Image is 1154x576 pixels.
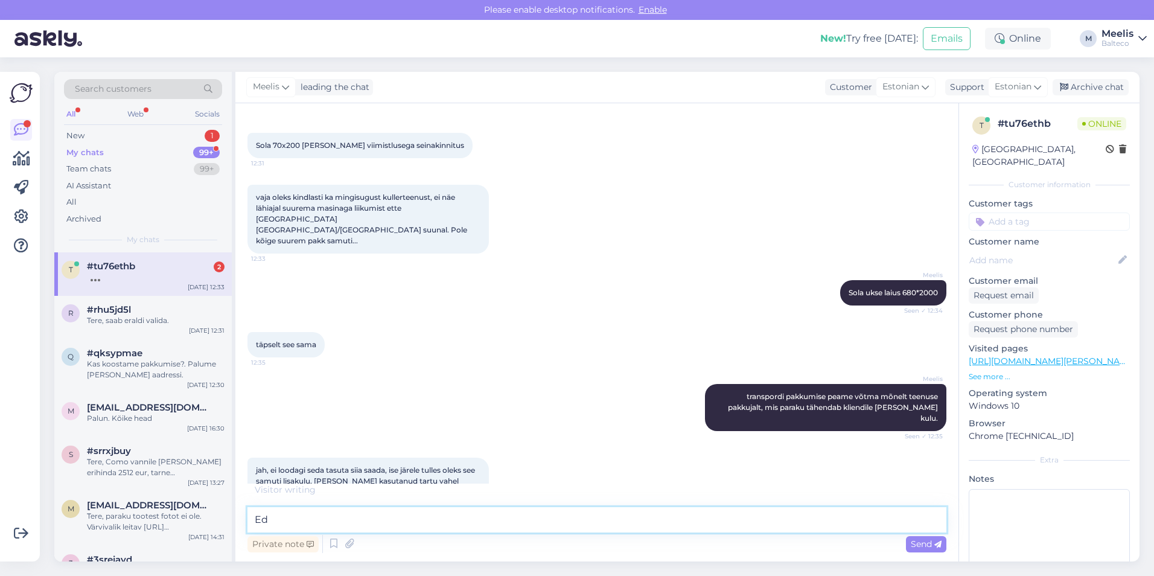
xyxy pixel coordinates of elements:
p: Customer tags [969,197,1130,210]
div: [DATE] 13:27 [188,478,225,487]
span: Online [1077,117,1126,130]
p: Notes [969,473,1130,485]
span: s [69,450,73,459]
div: AI Assistant [66,180,111,192]
div: My chats [66,147,104,159]
span: Sola ukse laius 680*2000 [849,288,938,297]
div: Web [125,106,146,122]
p: Customer email [969,275,1130,287]
div: Meelis [1101,29,1133,39]
span: m [68,504,74,513]
span: #rhu5jd5l [87,304,131,315]
div: leading the chat [296,81,369,94]
div: Tere, paraku tootest fotot ei ole. Värvivalik leitav [URL][DOMAIN_NAME] [87,511,225,533]
div: 99+ [194,163,220,175]
span: Estonian [882,80,919,94]
span: Send [911,539,942,549]
span: #qksypmae [87,348,142,359]
img: Askly Logo [10,82,33,104]
div: All [64,106,78,122]
div: 99+ [193,147,220,159]
span: t [69,265,73,274]
p: Browser [969,417,1130,430]
span: q [68,352,74,361]
div: Online [985,28,1051,50]
b: New! [820,33,846,44]
span: #tu76ethb [87,261,135,272]
div: Customer [825,81,872,94]
div: Private note [247,536,319,552]
div: New [66,130,84,142]
div: Team chats [66,163,111,175]
span: mehis.lohmus@gmail.com [87,402,212,413]
span: mirjam@encelin.com [87,500,212,511]
span: 3 [69,558,73,568]
a: MeelisBalteco [1101,29,1147,48]
p: Visited pages [969,342,1130,355]
div: Extra [969,455,1130,466]
div: Tere, saab eraldi valida. [87,315,225,326]
div: [DATE] 16:30 [187,424,225,433]
div: Support [945,81,984,94]
div: [DATE] 12:30 [187,380,225,389]
span: Seen ✓ 12:34 [897,306,943,315]
div: Balteco [1101,39,1133,48]
span: My chats [127,234,159,245]
span: #srrxjbuy [87,446,131,456]
span: Enable [635,4,671,15]
span: #3sreiayd [87,554,132,565]
input: Add a tag [969,213,1130,231]
div: [GEOGRAPHIC_DATA], [GEOGRAPHIC_DATA] [972,143,1106,168]
div: 2 [214,261,225,272]
span: vaja oleks kindlasti ka mingisugust kullerteenust, ei näe lähiajal suurema masinaga liikumist ett... [256,193,469,245]
span: r [68,309,74,318]
div: Palun. Kõike head [87,413,225,424]
div: # tu76ethb [998,117,1077,131]
div: Customer information [969,179,1130,190]
span: m [68,406,74,415]
span: Meelis [897,374,943,383]
span: transpordi pakkumise peame võtma mõnelt teenuse pakkujalt, mis paraku tähendab kliendile [PERSON_... [728,392,940,423]
p: Customer name [969,235,1130,248]
a: [URL][DOMAIN_NAME][PERSON_NAME] [969,356,1135,366]
div: Archive chat [1053,79,1129,95]
span: 12:33 [251,254,296,263]
span: jah, ei loodagi seda tasuta siia saada, ise järele tulles oleks see samuti lisakulu, [PERSON_NAME... [256,466,480,518]
p: See more ... [969,371,1130,382]
span: Seen ✓ 12:35 [897,432,943,441]
div: Try free [DATE]: [820,31,918,46]
p: Chrome [TECHNICAL_ID] [969,430,1130,443]
div: [DATE] 12:31 [189,326,225,335]
div: [DATE] 12:33 [188,283,225,292]
span: Meelis [253,80,279,94]
div: Tere, Como vannile [PERSON_NAME] erihinda 2512 eur, tarne [PERSON_NAME] nädalat [87,456,225,478]
div: Kas koostame pakkumise?. Palume [PERSON_NAME] aadressi. [87,359,225,380]
span: Sola 70x200 [PERSON_NAME] viimistlusega seinakinnitus [256,141,464,150]
button: Emails [923,27,971,50]
div: Archived [66,213,101,225]
div: Visitor writing [247,484,946,496]
p: Customer phone [969,309,1130,321]
p: Operating system [969,387,1130,400]
p: Windows 10 [969,400,1130,412]
div: All [66,196,77,208]
span: Search customers [75,83,151,95]
span: t [980,121,984,130]
span: Estonian [995,80,1031,94]
span: Meelis [897,270,943,280]
div: Request phone number [969,321,1078,338]
input: Add name [969,254,1116,267]
span: täpselt see sama [256,340,316,349]
span: 12:35 [251,358,296,367]
div: Request email [969,287,1039,304]
div: 1 [205,130,220,142]
div: Socials [193,106,222,122]
textarea: Ed [247,507,946,533]
div: [DATE] 14:31 [188,533,225,542]
span: 12:31 [251,159,296,168]
div: M [1080,30,1097,47]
